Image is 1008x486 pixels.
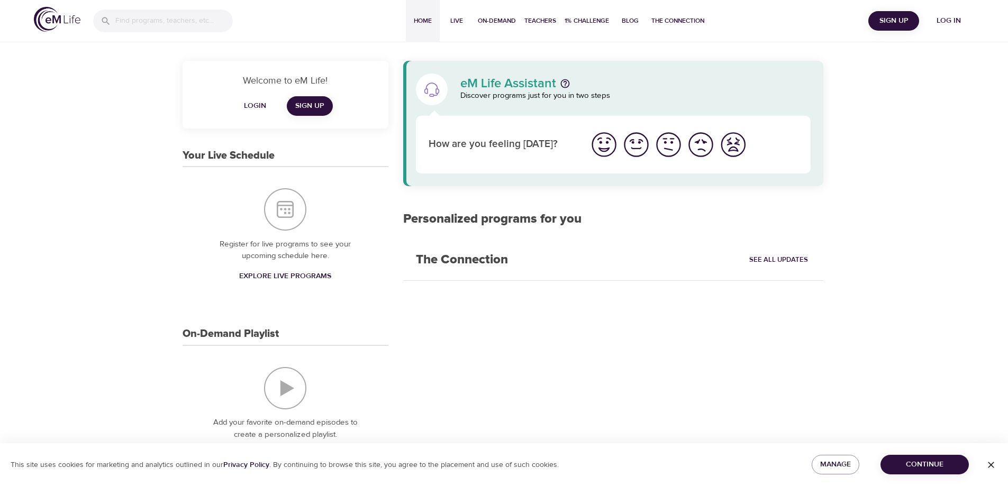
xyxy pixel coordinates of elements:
[195,74,376,88] p: Welcome to eM Life!
[524,15,556,26] span: Teachers
[654,130,683,159] img: ok
[223,460,269,470] a: Privacy Policy
[928,14,970,27] span: Log in
[239,270,331,283] span: Explore Live Programs
[868,11,919,31] button: Sign Up
[923,11,974,31] button: Log in
[287,96,333,116] a: Sign Up
[403,212,824,227] h2: Personalized programs for you
[652,129,685,161] button: I'm feeling ok
[183,150,275,162] h3: Your Live Schedule
[460,90,811,102] p: Discover programs just for you in two steps
[460,77,556,90] p: eM Life Assistant
[204,417,367,441] p: Add your favorite on-demand episodes to create a personalized playlist.
[34,7,80,32] img: logo
[264,188,306,231] img: Your Live Schedule
[622,130,651,159] img: good
[589,130,619,159] img: great
[889,458,960,471] span: Continue
[620,129,652,161] button: I'm feeling good
[429,137,575,152] p: How are you feeling [DATE]?
[238,96,272,116] button: Login
[873,14,915,27] span: Sign Up
[444,15,469,26] span: Live
[880,455,969,474] button: Continue
[812,455,859,474] button: Manage
[478,15,516,26] span: On-Demand
[423,81,440,98] img: eM Life Assistant
[820,458,851,471] span: Manage
[651,15,704,26] span: The Connection
[686,130,715,159] img: bad
[264,367,306,409] img: On-Demand Playlist
[565,15,609,26] span: 1% Challenge
[183,328,279,340] h3: On-Demand Playlist
[749,254,808,266] span: See All Updates
[410,15,435,26] span: Home
[588,129,620,161] button: I'm feeling great
[242,99,268,113] span: Login
[295,99,324,113] span: Sign Up
[685,129,717,161] button: I'm feeling bad
[403,240,521,280] h2: The Connection
[204,239,367,262] p: Register for live programs to see your upcoming schedule here.
[235,267,335,286] a: Explore Live Programs
[617,15,643,26] span: Blog
[719,130,748,159] img: worst
[747,252,811,268] a: See All Updates
[115,10,233,32] input: Find programs, teachers, etc...
[717,129,749,161] button: I'm feeling worst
